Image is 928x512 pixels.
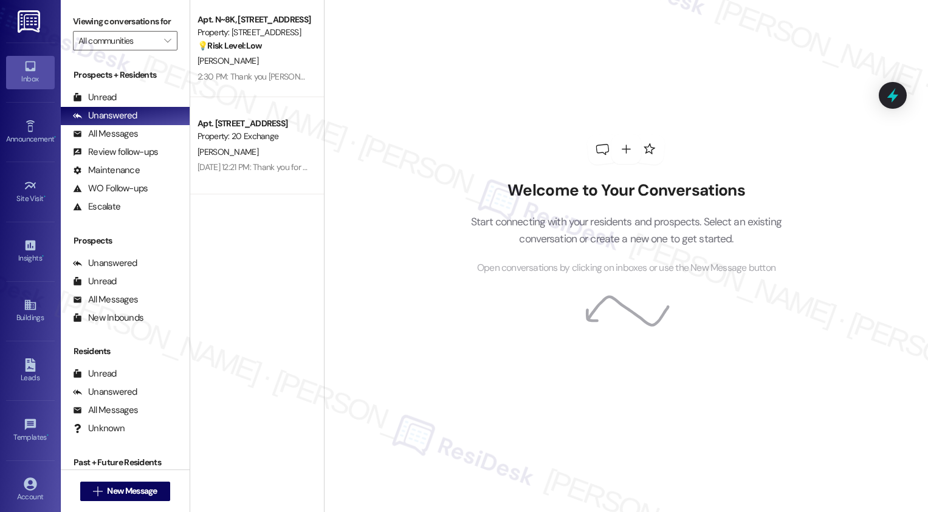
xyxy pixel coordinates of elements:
div: Unanswered [73,109,137,122]
div: All Messages [73,293,138,306]
a: Account [6,474,55,507]
span: • [44,193,46,201]
div: Unanswered [73,386,137,398]
button: New Message [80,482,170,501]
div: Unread [73,275,117,288]
span: • [42,252,44,261]
div: Apt. N~8K, [STREET_ADDRESS] [198,13,310,26]
p: Start connecting with your residents and prospects. Select an existing conversation or create a n... [452,213,800,248]
div: Unread [73,91,117,104]
div: Review follow-ups [73,146,158,159]
div: Escalate [73,200,120,213]
span: Open conversations by clicking on inboxes or use the New Message button [477,261,775,276]
a: Site Visit • [6,176,55,208]
div: Maintenance [73,164,140,177]
img: ResiDesk Logo [18,10,43,33]
span: [PERSON_NAME] [198,146,258,157]
div: Past + Future Residents [61,456,190,469]
span: • [54,133,56,142]
i:  [93,486,102,496]
div: Unread [73,367,117,380]
span: [PERSON_NAME] [198,55,258,66]
a: Buildings [6,295,55,327]
div: 2:30 PM: Thank you [PERSON_NAME] for sharing your feedback. I will share your suggestion with our... [198,71,851,82]
div: Unanswered [73,257,137,270]
a: Leads [6,355,55,387]
label: Viewing conversations for [73,12,177,31]
a: Insights • [6,235,55,268]
strong: 💡 Risk Level: Low [198,40,262,51]
div: [DATE] 12:21 PM: Thank you for contacting our leasing department. A leasing partner will be in to... [198,162,742,172]
div: Property: 20 Exchange [198,130,310,143]
span: New Message [107,485,157,497]
div: Residents [61,345,190,358]
div: All Messages [73,404,138,417]
h2: Welcome to Your Conversations [452,181,800,200]
a: Templates • [6,414,55,447]
div: Unknown [73,422,125,435]
div: Apt. [STREET_ADDRESS] [198,117,310,130]
span: • [47,431,49,440]
a: Inbox [6,56,55,89]
div: All Messages [73,128,138,140]
div: Prospects + Residents [61,69,190,81]
i:  [164,36,171,46]
div: Property: [STREET_ADDRESS] [198,26,310,39]
div: Prospects [61,234,190,247]
div: New Inbounds [73,312,143,324]
div: WO Follow-ups [73,182,148,195]
input: All communities [78,31,158,50]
